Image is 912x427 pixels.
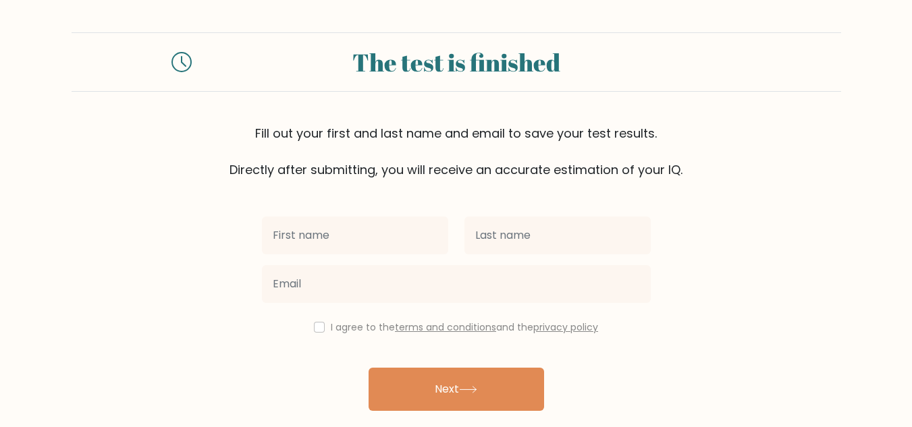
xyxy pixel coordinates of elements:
[262,217,448,254] input: First name
[72,124,841,179] div: Fill out your first and last name and email to save your test results. Directly after submitting,...
[395,320,496,334] a: terms and conditions
[262,265,651,303] input: Email
[208,44,705,80] div: The test is finished
[464,217,651,254] input: Last name
[369,368,544,411] button: Next
[533,320,598,334] a: privacy policy
[331,320,598,334] label: I agree to the and the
